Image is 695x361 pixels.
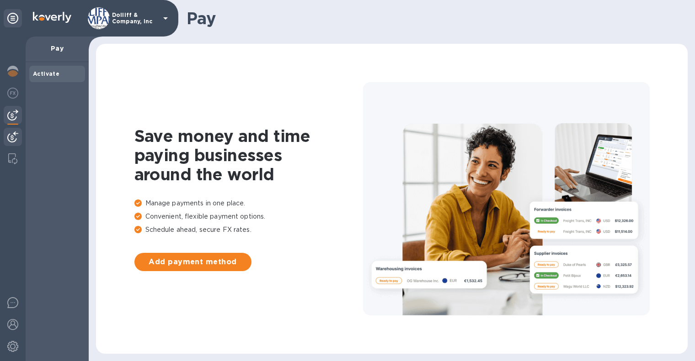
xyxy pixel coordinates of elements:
[134,126,363,184] h1: Save money and time paying businesses around the world
[112,12,158,25] p: Dolliff & Company, Inc
[134,225,363,235] p: Schedule ahead, secure FX rates.
[134,212,363,221] p: Convenient, flexible payment options.
[7,88,18,99] img: Foreign exchange
[4,9,22,27] div: Unpin categories
[33,12,71,23] img: Logo
[187,9,680,28] h1: Pay
[33,70,59,77] b: Activate
[142,256,244,267] span: Add payment method
[33,44,81,53] p: Pay
[134,253,251,271] button: Add payment method
[134,199,363,208] p: Manage payments in one place.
